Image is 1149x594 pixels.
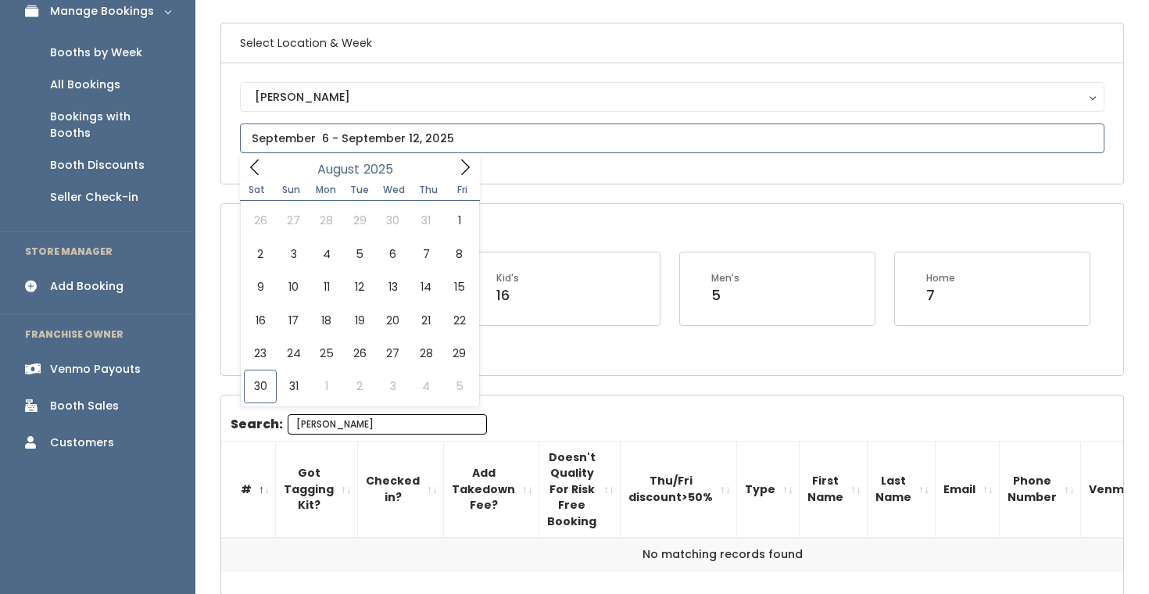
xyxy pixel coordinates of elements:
span: August 31, 2025 [277,370,310,403]
div: [PERSON_NAME] [255,88,1090,106]
div: Manage Bookings [50,3,154,20]
label: Search: [231,414,487,435]
span: Sun [274,185,309,195]
th: Got Tagging Kit?: activate to sort column ascending [276,441,358,538]
span: August 30, 2025 [244,370,277,403]
div: Men's [711,271,739,285]
div: All Bookings [50,77,120,93]
span: August 13, 2025 [377,270,410,303]
div: Bookings with Booths [50,109,170,141]
h6: Select Location & Week [221,23,1123,63]
div: 5 [711,285,739,306]
div: 16 [496,285,519,306]
span: July 29, 2025 [343,204,376,237]
span: Mon [309,185,343,195]
span: August 26, 2025 [343,337,376,370]
span: August 29, 2025 [442,337,475,370]
th: Phone Number: activate to sort column ascending [1000,441,1081,538]
span: August 10, 2025 [277,270,310,303]
div: Booth Discounts [50,157,145,174]
div: Seller Check-in [50,189,138,206]
span: August 25, 2025 [310,337,343,370]
span: Tue [342,185,377,195]
span: August 18, 2025 [310,304,343,337]
span: August 5, 2025 [343,238,376,270]
span: August 15, 2025 [442,270,475,303]
span: August 9, 2025 [244,270,277,303]
span: August 19, 2025 [343,304,376,337]
th: Add Takedown Fee?: activate to sort column ascending [444,441,539,538]
span: August [317,163,360,176]
div: Venmo Payouts [50,361,141,378]
th: Last Name: activate to sort column ascending [868,441,936,538]
th: Checked in?: activate to sort column ascending [358,441,444,538]
div: Home [926,271,955,285]
span: July 28, 2025 [310,204,343,237]
span: September 1, 2025 [310,370,343,403]
th: First Name: activate to sort column ascending [800,441,868,538]
span: August 28, 2025 [410,337,442,370]
span: August 3, 2025 [277,238,310,270]
th: Thu/Fri discount&gt;50%: activate to sort column ascending [621,441,737,538]
span: August 11, 2025 [310,270,343,303]
span: August 2, 2025 [244,238,277,270]
span: August 17, 2025 [277,304,310,337]
span: Wed [377,185,411,195]
span: September 5, 2025 [442,370,475,403]
span: August 21, 2025 [410,304,442,337]
input: Year [360,159,406,179]
span: Fri [446,185,480,195]
span: Sat [240,185,274,195]
span: July 26, 2025 [244,204,277,237]
th: Type: activate to sort column ascending [737,441,800,538]
span: August 14, 2025 [410,270,442,303]
span: August 1, 2025 [442,204,475,237]
span: August 16, 2025 [244,304,277,337]
span: August 12, 2025 [343,270,376,303]
span: July 27, 2025 [277,204,310,237]
span: September 2, 2025 [343,370,376,403]
span: August 6, 2025 [377,238,410,270]
span: September 3, 2025 [377,370,410,403]
div: Booths by Week [50,45,142,61]
span: August 20, 2025 [377,304,410,337]
div: Customers [50,435,114,451]
div: Kid's [496,271,519,285]
div: 7 [926,285,955,306]
span: September 4, 2025 [410,370,442,403]
span: August 23, 2025 [244,337,277,370]
span: July 30, 2025 [377,204,410,237]
span: July 31, 2025 [410,204,442,237]
input: Search: [288,414,487,435]
span: August 22, 2025 [442,304,475,337]
div: Add Booking [50,278,123,295]
th: Email: activate to sort column ascending [936,441,1000,538]
span: August 7, 2025 [410,238,442,270]
div: Booth Sales [50,398,119,414]
th: #: activate to sort column descending [221,441,276,538]
button: [PERSON_NAME] [240,82,1104,112]
span: August 8, 2025 [442,238,475,270]
th: Doesn't Quality For Risk Free Booking : activate to sort column ascending [539,441,621,538]
span: August 24, 2025 [277,337,310,370]
input: September 6 - September 12, 2025 [240,123,1104,153]
span: August 27, 2025 [377,337,410,370]
span: August 4, 2025 [310,238,343,270]
span: Thu [411,185,446,195]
